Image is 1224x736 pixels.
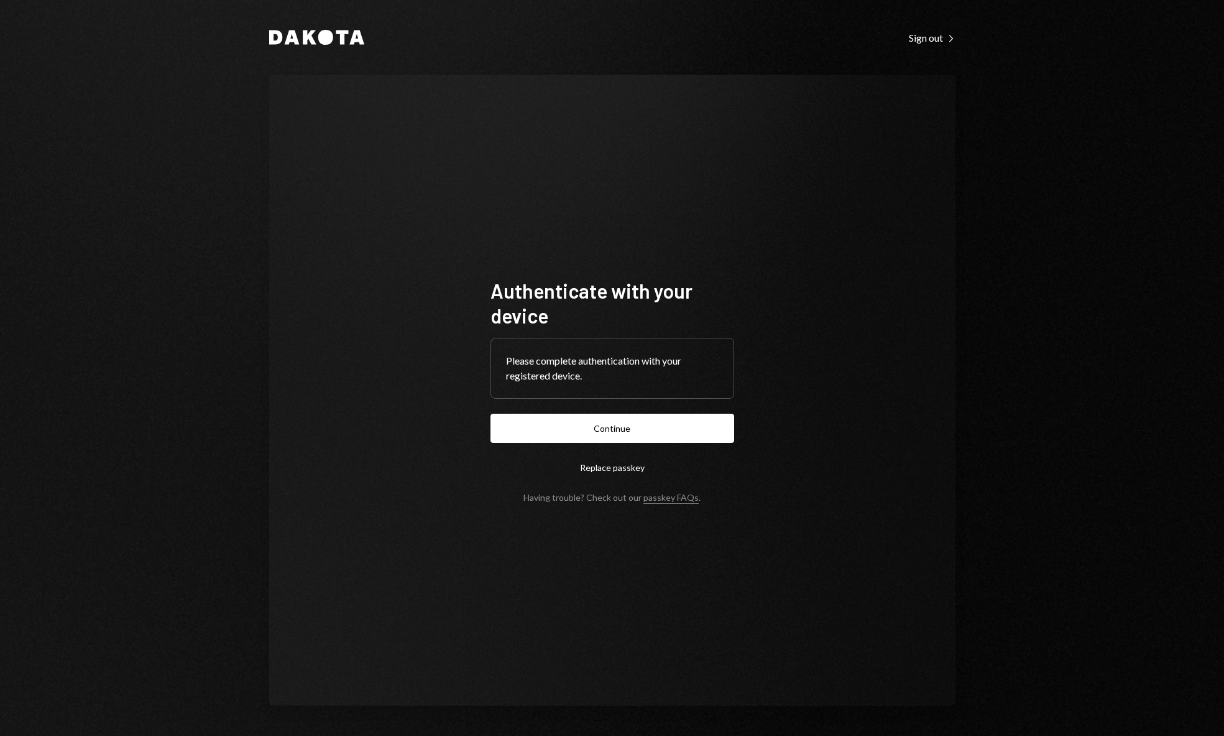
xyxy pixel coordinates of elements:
[909,30,955,44] a: Sign out
[643,492,699,504] a: passkey FAQs
[490,414,734,443] button: Continue
[490,453,734,482] button: Replace passkey
[506,353,719,383] div: Please complete authentication with your registered device.
[909,32,955,44] div: Sign out
[523,492,701,503] div: Having trouble? Check out our .
[490,278,734,328] h1: Authenticate with your device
